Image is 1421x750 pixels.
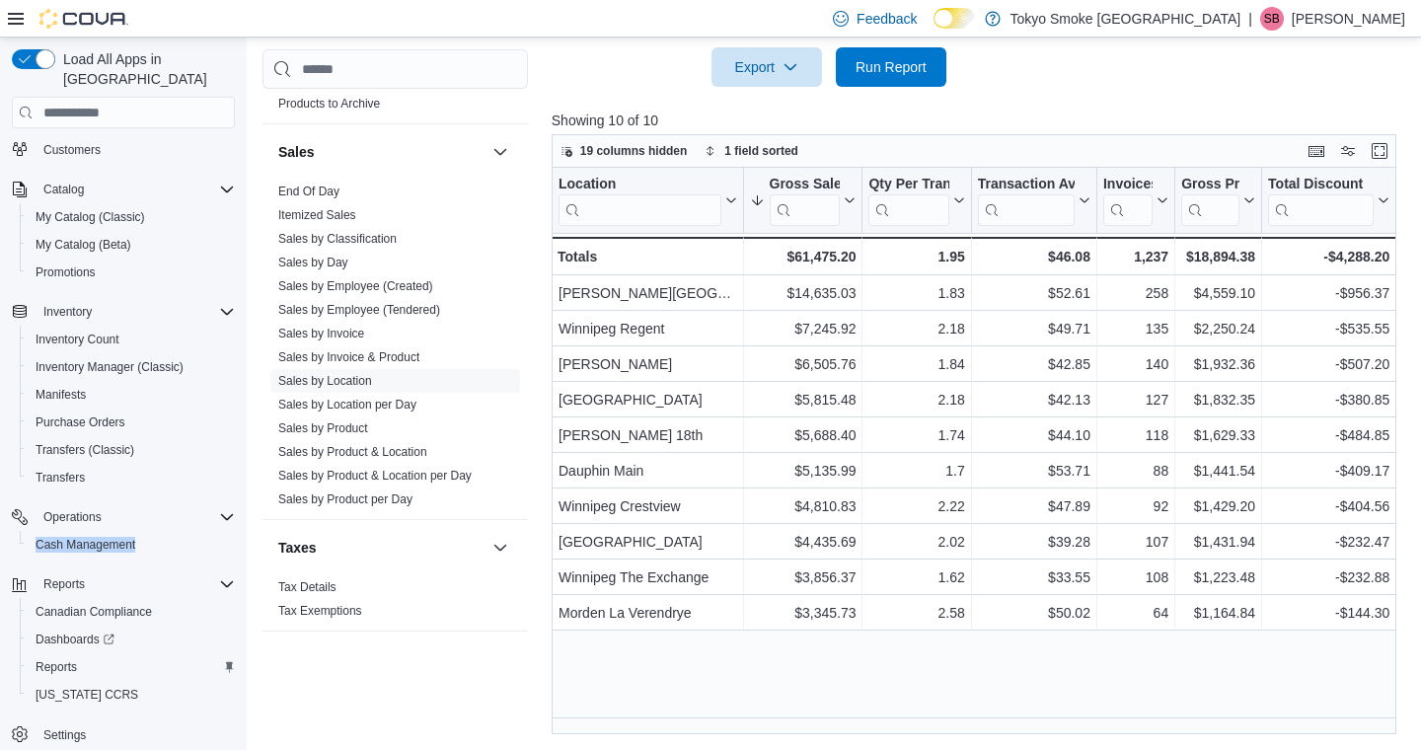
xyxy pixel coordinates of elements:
[1181,176,1255,226] button: Gross Profit
[1268,565,1389,589] div: -$232.88
[559,494,737,518] div: Winnipeg Crestview
[278,207,356,223] span: Itemized Sales
[1248,7,1252,31] p: |
[4,570,243,598] button: Reports
[36,178,235,201] span: Catalog
[36,572,235,596] span: Reports
[278,349,419,365] span: Sales by Invoice & Product
[20,464,243,491] button: Transfers
[1181,176,1239,194] div: Gross Profit
[20,409,243,436] button: Purchase Orders
[857,9,917,29] span: Feedback
[978,176,1090,226] button: Transaction Average
[749,352,856,376] div: $6,505.76
[1181,565,1255,589] div: $1,223.48
[749,494,856,518] div: $4,810.83
[1103,530,1168,554] div: 107
[36,387,86,403] span: Manifests
[1181,176,1239,226] div: Gross Profit
[1305,139,1328,163] button: Keyboard shortcuts
[20,353,243,381] button: Inventory Manager (Classic)
[1181,530,1255,554] div: $1,431.94
[559,317,737,340] div: Winnipeg Regent
[978,423,1090,447] div: $44.10
[20,381,243,409] button: Manifests
[278,278,433,294] span: Sales by Employee (Created)
[20,653,243,681] button: Reports
[278,603,362,619] span: Tax Exemptions
[1103,245,1168,268] div: 1,237
[1268,176,1389,226] button: Total Discount
[1181,281,1255,305] div: $4,559.10
[1103,176,1153,226] div: Invoices Sold
[278,96,380,112] span: Products to Archive
[4,720,243,749] button: Settings
[28,600,235,624] span: Canadian Compliance
[278,397,416,412] span: Sales by Location per Day
[278,445,427,459] a: Sales by Product & Location
[1181,494,1255,518] div: $1,429.20
[28,466,235,489] span: Transfers
[749,281,856,305] div: $14,635.03
[28,683,235,707] span: Washington CCRS
[36,687,138,703] span: [US_STATE] CCRS
[868,176,948,194] div: Qty Per Transaction
[978,459,1090,483] div: $53.71
[262,180,528,519] div: Sales
[278,208,356,222] a: Itemized Sales
[4,298,243,326] button: Inventory
[278,492,412,506] a: Sales by Product per Day
[36,505,235,529] span: Operations
[28,533,143,557] a: Cash Management
[868,530,964,554] div: 2.02
[1181,317,1255,340] div: $2,250.24
[28,600,160,624] a: Canadian Compliance
[36,178,92,201] button: Catalog
[278,303,440,317] a: Sales by Employee (Tendered)
[36,136,235,161] span: Customers
[28,683,146,707] a: [US_STATE] CCRS
[1181,459,1255,483] div: $1,441.54
[36,442,134,458] span: Transfers (Classic)
[36,723,94,747] a: Settings
[20,531,243,559] button: Cash Management
[580,143,688,159] span: 19 columns hidden
[278,444,427,460] span: Sales by Product & Location
[978,245,1090,268] div: $46.08
[868,176,964,226] button: Qty Per Transaction
[39,9,128,29] img: Cova
[978,352,1090,376] div: $42.85
[28,628,122,651] a: Dashboards
[4,134,243,163] button: Customers
[36,414,125,430] span: Purchase Orders
[28,628,235,651] span: Dashboards
[28,411,235,434] span: Purchase Orders
[43,304,92,320] span: Inventory
[769,176,840,194] div: Gross Sales
[1103,352,1168,376] div: 140
[1336,139,1360,163] button: Display options
[278,538,485,558] button: Taxes
[278,579,337,595] span: Tax Details
[28,533,235,557] span: Cash Management
[28,383,235,407] span: Manifests
[278,185,339,198] a: End Of Day
[1268,176,1374,194] div: Total Discount
[278,232,397,246] a: Sales by Classification
[868,352,964,376] div: 1.84
[978,281,1090,305] div: $52.61
[36,572,93,596] button: Reports
[1268,530,1389,554] div: -$232.47
[856,57,927,77] span: Run Report
[278,142,315,162] h3: Sales
[559,176,721,194] div: Location
[749,176,856,226] button: Gross Sales
[1103,423,1168,447] div: 118
[28,655,235,679] span: Reports
[724,143,798,159] span: 1 field sorted
[868,388,964,412] div: 2.18
[43,509,102,525] span: Operations
[262,575,528,631] div: Taxes
[1103,317,1168,340] div: 135
[749,565,856,589] div: $3,856.37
